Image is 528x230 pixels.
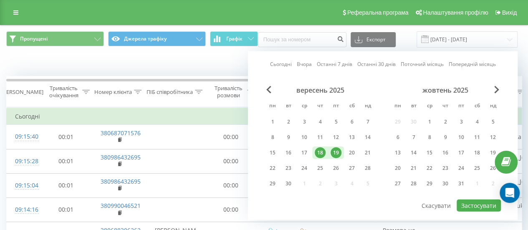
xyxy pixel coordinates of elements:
[485,162,501,174] div: нд 26 жовт 2025 р.
[331,132,341,143] div: 12
[457,200,501,212] button: Застосувати
[362,116,373,127] div: 7
[212,85,245,99] div: Тривалість розмови
[360,131,376,144] div: нд 14 вер 2025 р.
[360,116,376,128] div: нд 7 вер 2025 р.
[488,116,498,127] div: 5
[346,132,357,143] div: 13
[315,132,326,143] div: 11
[312,147,328,159] div: чт 18 вер 2025 р.
[424,116,435,127] div: 1
[266,100,279,113] abbr: понеділок
[440,116,451,127] div: 2
[280,131,296,144] div: вт 9 вер 2025 р.
[258,32,346,47] input: Пошук за номером
[205,173,257,197] td: 00:00
[331,163,341,174] div: 26
[437,162,453,174] div: чт 23 жовт 2025 р.
[315,116,326,127] div: 4
[456,163,467,174] div: 24
[15,153,32,169] div: 09:15:28
[488,163,498,174] div: 26
[390,177,406,190] div: пн 27 жовт 2025 р.
[344,162,360,174] div: сб 27 вер 2025 р.
[40,197,92,222] td: 00:01
[440,178,451,189] div: 30
[472,163,483,174] div: 25
[101,153,141,161] a: 380986432695
[487,100,499,113] abbr: неділя
[437,177,453,190] div: чт 30 жовт 2025 р.
[406,177,422,190] div: вт 28 жовт 2025 р.
[390,131,406,144] div: пн 6 жовт 2025 р.
[344,131,360,144] div: сб 13 вер 2025 р.
[280,177,296,190] div: вт 30 вер 2025 р.
[390,162,406,174] div: пн 20 жовт 2025 р.
[456,147,467,158] div: 17
[101,129,141,137] a: 380687071576
[406,131,422,144] div: вт 7 жовт 2025 р.
[437,131,453,144] div: чт 9 жовт 2025 р.
[469,162,485,174] div: сб 25 жовт 2025 р.
[40,173,92,197] td: 00:01
[330,100,342,113] abbr: п’ятниця
[408,163,419,174] div: 21
[362,147,373,158] div: 21
[472,147,483,158] div: 18
[488,132,498,143] div: 12
[47,85,80,99] div: Тривалість очікування
[315,147,326,158] div: 18
[328,131,344,144] div: пт 12 вер 2025 р.
[472,116,483,127] div: 4
[210,31,258,46] button: Графік
[472,132,483,143] div: 11
[346,116,357,127] div: 6
[494,86,499,94] span: Next Month
[299,116,310,127] div: 3
[283,132,294,143] div: 9
[328,116,344,128] div: пт 5 вер 2025 р.
[108,31,206,46] button: Джерела трафіку
[314,100,326,113] abbr: четвер
[265,147,280,159] div: пн 15 вер 2025 р.
[471,100,483,113] abbr: субота
[15,202,32,218] div: 09:14:16
[351,32,396,47] button: Експорт
[360,147,376,159] div: нд 21 вер 2025 р.
[392,147,403,158] div: 13
[40,149,92,173] td: 00:01
[453,116,469,128] div: пт 3 жовт 2025 р.
[298,100,311,113] abbr: середа
[296,162,312,174] div: ср 24 вер 2025 р.
[346,100,358,113] abbr: субота
[390,147,406,159] div: пн 13 жовт 2025 р.
[406,147,422,159] div: вт 14 жовт 2025 р.
[6,31,104,46] button: Пропущені
[401,60,444,68] a: Поточний місяць
[40,125,92,149] td: 00:01
[101,202,141,210] a: 380990046521
[280,116,296,128] div: вт 2 вер 2025 р.
[422,147,437,159] div: ср 15 жовт 2025 р.
[424,163,435,174] div: 22
[283,147,294,158] div: 16
[312,162,328,174] div: чт 25 вер 2025 р.
[408,178,419,189] div: 28
[440,163,451,174] div: 23
[440,132,451,143] div: 9
[312,116,328,128] div: чт 4 вер 2025 р.
[469,131,485,144] div: сб 11 жовт 2025 р.
[1,88,43,96] div: [PERSON_NAME]
[439,100,452,113] abbr: четвер
[453,147,469,159] div: пт 17 жовт 2025 р.
[422,116,437,128] div: ср 1 жовт 2025 р.
[317,60,352,68] a: Останні 7 днів
[417,200,455,212] button: Скасувати
[205,125,257,149] td: 00:00
[299,163,310,174] div: 24
[362,132,373,143] div: 14
[407,100,420,113] abbr: вівторок
[205,149,257,173] td: 00:00
[392,163,403,174] div: 20
[312,131,328,144] div: чт 11 вер 2025 р.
